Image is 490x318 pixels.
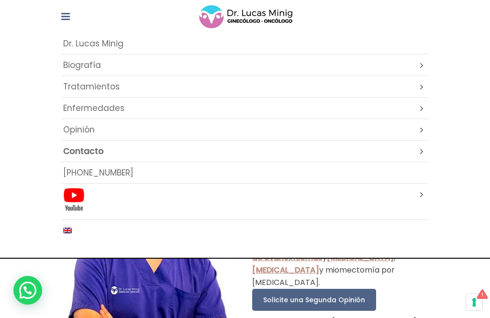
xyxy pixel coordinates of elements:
a: [PHONE_NUMBER] [61,162,429,184]
span: Tratamientos [63,81,120,92]
strong: Contacto [63,145,104,157]
img: Mobile Logo [198,4,294,30]
span: Opinión [63,124,95,135]
img: Videos Youtube Ginecología [63,188,85,212]
a: Contacto [61,141,429,162]
a: language english [61,220,429,241]
span: Dr. Lucas Minig [63,38,123,49]
a: Tratamientos [61,76,429,98]
a: Opinión [61,119,429,141]
a: Dr. Lucas Minig [61,33,429,55]
span: Enfermedades [63,102,124,114]
span: Biografía [63,59,101,71]
a: [MEDICAL_DATA] [252,264,319,275]
a: Biografía [61,55,429,76]
a: Solicite una Segunda Opinión [252,289,376,311]
div: WhatsApp contact [13,276,42,305]
img: language english [63,228,72,233]
span: Solicite una Segunda Opinión [263,295,365,305]
a: Enfermedades [61,98,429,119]
span: [PHONE_NUMBER] [63,167,134,178]
a: Videos Youtube Ginecología [61,184,429,220]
